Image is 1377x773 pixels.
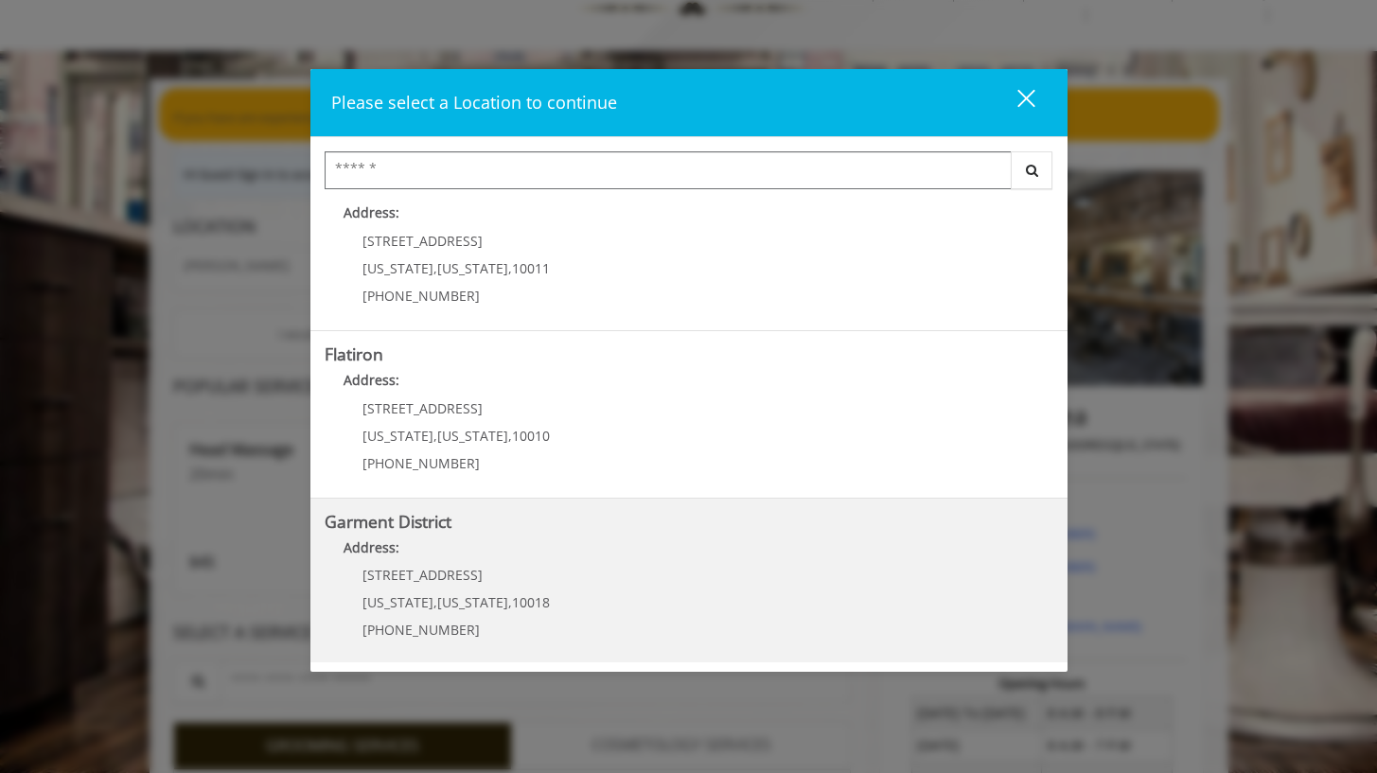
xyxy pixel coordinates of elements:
[362,621,480,639] span: [PHONE_NUMBER]
[508,593,512,611] span: ,
[362,259,433,277] span: [US_STATE]
[362,287,480,305] span: [PHONE_NUMBER]
[362,427,433,445] span: [US_STATE]
[331,91,617,114] span: Please select a Location to continue
[437,427,508,445] span: [US_STATE]
[996,88,1033,116] div: close dialog
[512,593,550,611] span: 10018
[433,593,437,611] span: ,
[344,371,399,389] b: Address:
[437,593,508,611] span: [US_STATE]
[437,259,508,277] span: [US_STATE]
[512,427,550,445] span: 10010
[362,593,433,611] span: [US_STATE]
[344,538,399,556] b: Address:
[508,259,512,277] span: ,
[982,83,1047,122] button: close dialog
[362,232,483,250] span: [STREET_ADDRESS]
[344,203,399,221] b: Address:
[433,427,437,445] span: ,
[362,399,483,417] span: [STREET_ADDRESS]
[362,454,480,472] span: [PHONE_NUMBER]
[1021,164,1043,177] i: Search button
[508,427,512,445] span: ,
[362,566,483,584] span: [STREET_ADDRESS]
[325,151,1053,199] div: Center Select
[512,259,550,277] span: 10011
[325,343,383,365] b: Flatiron
[325,510,451,533] b: Garment District
[325,151,1012,189] input: Search Center
[433,259,437,277] span: ,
